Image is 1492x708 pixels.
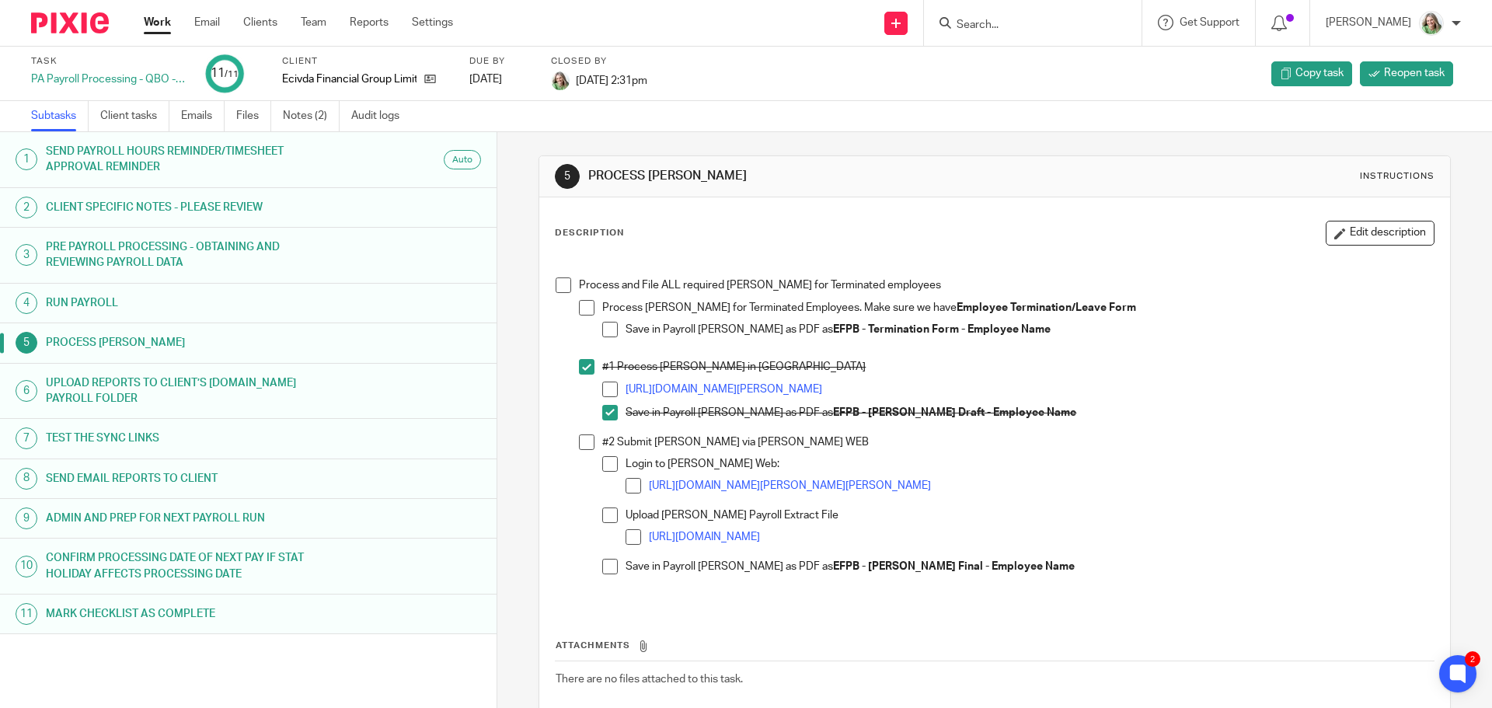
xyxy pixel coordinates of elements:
h1: TEST THE SYNC LINKS [46,427,336,450]
h1: RUN PAYROLL [46,291,336,315]
p: #1 Process [PERSON_NAME] in [GEOGRAPHIC_DATA] [602,359,1433,375]
strong: EFPB - Termination Form - Employee Name [833,324,1051,335]
label: Client [282,55,450,68]
span: Attachments [556,641,630,650]
a: Files [236,101,271,131]
img: Pixie [31,12,109,33]
div: 3 [16,244,37,266]
label: Due by [469,55,532,68]
div: 7 [16,427,37,449]
div: 10 [16,556,37,577]
div: 5 [555,164,580,189]
h1: MARK CHECKLIST AS COMPLETE [46,602,336,626]
div: 11 [211,65,239,82]
p: Upload [PERSON_NAME] Payroll Extract File [626,507,1433,523]
a: Clients [243,15,277,30]
span: There are no files attached to this task. [556,674,743,685]
div: 8 [16,468,37,490]
div: 2 [1465,651,1480,667]
p: Process and File ALL required [PERSON_NAME] for Terminated employees [579,277,1433,293]
a: Subtasks [31,101,89,131]
h1: SEND PAYROLL HOURS REMINDER/TIMESHEET APPROVAL REMINDER [46,140,336,180]
h1: CONFIRM PROCESSING DATE OF NEXT PAY IF STAT HOLIDAY AFFECTS PROCESSING DATE [46,546,336,586]
div: 1 [16,148,37,170]
img: KC%20Photo.jpg [551,71,570,90]
a: Audit logs [351,101,411,131]
a: [URL][DOMAIN_NAME][PERSON_NAME][PERSON_NAME] [649,480,931,491]
input: Search [955,19,1095,33]
h1: PROCESS [PERSON_NAME] [46,331,336,354]
strong: EFPB - [PERSON_NAME] Draft - Employee Name [833,407,1076,418]
div: 11 [16,603,37,625]
small: /11 [225,70,239,78]
span: Get Support [1180,17,1239,28]
h1: PRE PAYROLL PROCESSING - OBTAINING AND REVIEWING PAYROLL DATA [46,235,336,275]
span: Reopen task [1384,65,1445,81]
h1: ADMIN AND PREP FOR NEXT PAYROLL RUN [46,507,336,530]
a: Notes (2) [283,101,340,131]
div: Instructions [1360,170,1434,183]
div: PA Payroll Processing - QBO - Bi-Weekly [31,71,186,87]
div: 5 [16,332,37,354]
a: Team [301,15,326,30]
span: Copy task [1295,65,1344,81]
button: Edit description [1326,221,1434,246]
a: Email [194,15,220,30]
a: Work [144,15,171,30]
p: Login to [PERSON_NAME] Web: [626,456,1433,472]
a: Client tasks [100,101,169,131]
a: [URL][DOMAIN_NAME][PERSON_NAME] [626,384,822,395]
a: Copy task [1271,61,1352,86]
label: Closed by [551,55,647,68]
img: KC%20Photo.jpg [1419,11,1444,36]
p: #2 Submit [PERSON_NAME] via [PERSON_NAME] WEB [602,434,1433,450]
p: Save in Payroll [PERSON_NAME] as PDF as [626,405,1433,420]
span: [DATE] 2:31pm [576,75,647,85]
label: Task [31,55,186,68]
p: [PERSON_NAME] [1326,15,1411,30]
a: Reopen task [1360,61,1453,86]
div: 2 [16,197,37,218]
div: [DATE] [469,71,532,87]
a: [URL][DOMAIN_NAME] [649,532,760,542]
h1: PROCESS [PERSON_NAME] [588,168,1028,184]
div: 9 [16,507,37,529]
a: Reports [350,15,389,30]
a: Emails [181,101,225,131]
p: Ecivda Financial Group Limited [282,71,417,87]
div: 6 [16,380,37,402]
p: Process [PERSON_NAME] for Terminated Employees. Make sure we have [602,300,1433,316]
h1: UPLOAD REPORTS TO CLIENT’S [DOMAIN_NAME] PAYROLL FOLDER [46,371,336,411]
h1: CLIENT SPECIFIC NOTES - PLEASE REVIEW [46,196,336,219]
strong: Employee Termination/Leave Form [957,302,1136,313]
p: Save in Payroll [PERSON_NAME] as PDF as [626,322,1433,337]
strong: EFPB - [PERSON_NAME] Final - Employee Name [833,561,1075,572]
p: Save in Payroll [PERSON_NAME] as PDF as [626,559,1433,574]
div: 4 [16,292,37,314]
div: Auto [444,150,481,169]
a: Settings [412,15,453,30]
h1: SEND EMAIL REPORTS TO CLIENT [46,467,336,490]
p: Description [555,227,624,239]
